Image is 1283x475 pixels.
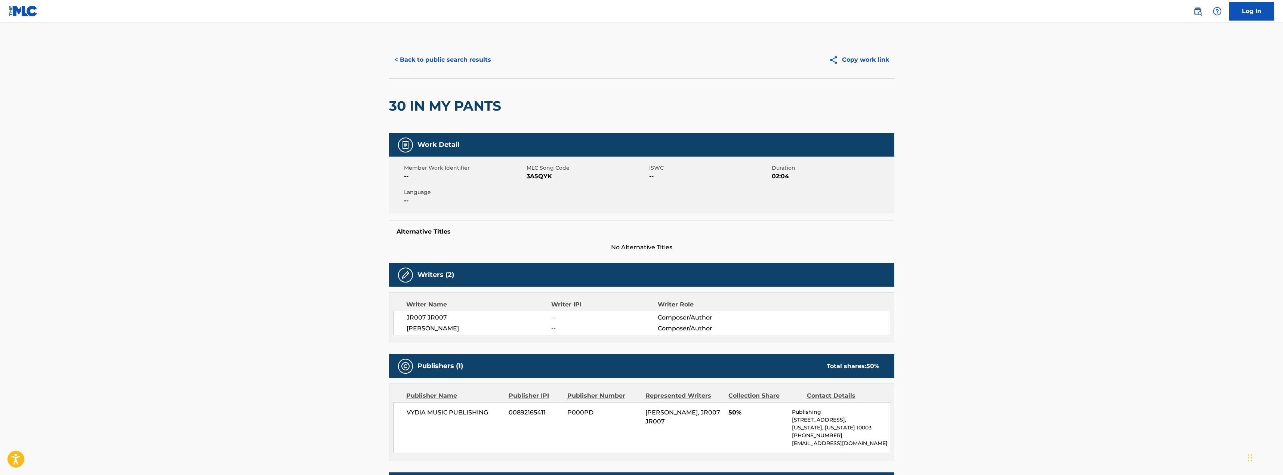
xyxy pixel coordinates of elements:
span: 3A5QYK [527,172,647,181]
span: -- [551,324,657,333]
img: Copy work link [829,55,842,65]
h5: Work Detail [417,141,459,149]
div: Help [1210,4,1225,19]
p: Publishing [792,408,889,416]
div: Writer IPI [551,300,658,309]
p: [US_STATE], [US_STATE] 10003 [792,424,889,432]
span: Duration [772,164,892,172]
p: [EMAIL_ADDRESS][DOMAIN_NAME] [792,439,889,447]
p: [PHONE_NUMBER] [792,432,889,439]
h5: Publishers (1) [417,362,463,370]
img: MLC Logo [9,6,38,16]
span: 50 % [866,363,879,370]
span: Composer/Author [658,324,755,333]
span: No Alternative Titles [389,243,894,252]
div: Publisher Number [567,391,640,400]
p: [STREET_ADDRESS], [792,416,889,424]
img: Writers [401,271,410,280]
a: Public Search [1190,4,1205,19]
img: Work Detail [401,141,410,149]
span: Member Work Identifier [404,164,525,172]
span: MLC Song Code [527,164,647,172]
span: -- [551,313,657,322]
span: [PERSON_NAME] [407,324,552,333]
div: Total shares: [827,362,879,371]
span: Language [404,188,525,196]
span: Composer/Author [658,313,755,322]
span: 02:04 [772,172,892,181]
div: Contact Details [807,391,879,400]
span: [PERSON_NAME], JR007 JR007 [645,409,720,425]
div: Collection Share [728,391,801,400]
button: Copy work link [824,50,894,69]
iframe: Chat Widget [1246,439,1283,475]
span: -- [404,172,525,181]
a: Log In [1229,2,1274,21]
span: 00892165411 [509,408,562,417]
h5: Writers (2) [417,271,454,279]
span: 50% [728,408,786,417]
span: P000PD [567,408,640,417]
img: help [1213,7,1222,16]
div: Publisher IPI [509,391,562,400]
h2: 30 IN MY PANTS [389,98,505,114]
span: VYDIA MUSIC PUBLISHING [407,408,503,417]
span: JR007 JR007 [407,313,552,322]
div: Represented Writers [645,391,723,400]
div: Publisher Name [406,391,503,400]
div: Writer Role [658,300,755,309]
iframe: Resource Center [1262,331,1283,392]
img: search [1193,7,1202,16]
button: < Back to public search results [389,50,496,69]
div: Writer Name [406,300,552,309]
span: -- [404,196,525,205]
img: Publishers [401,362,410,371]
span: -- [649,172,770,181]
span: ISWC [649,164,770,172]
div: Drag [1248,447,1252,469]
h5: Alternative Titles [397,228,887,235]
